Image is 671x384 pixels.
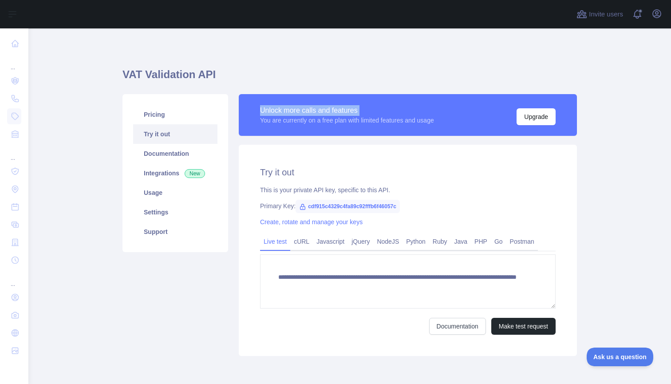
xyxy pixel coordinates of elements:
[133,124,217,144] a: Try it out
[506,234,538,249] a: Postman
[7,144,21,162] div: ...
[296,200,400,213] span: cdf915c4329c4fa89c92fffb6f46057c
[133,105,217,124] a: Pricing
[290,234,313,249] a: cURL
[260,234,290,249] a: Live test
[133,183,217,202] a: Usage
[260,218,363,226] a: Create, rotate and manage your keys
[313,234,348,249] a: Javascript
[429,318,486,335] a: Documentation
[517,108,556,125] button: Upgrade
[133,222,217,241] a: Support
[122,67,577,89] h1: VAT Validation API
[260,105,434,116] div: Unlock more calls and features
[260,186,556,194] div: This is your private API key, specific to this API.
[429,234,451,249] a: Ruby
[185,169,205,178] span: New
[7,270,21,288] div: ...
[133,163,217,183] a: Integrations New
[348,234,373,249] a: jQuery
[260,166,556,178] h2: Try it out
[133,144,217,163] a: Documentation
[587,348,653,366] iframe: Toggle Customer Support
[133,202,217,222] a: Settings
[260,116,434,125] div: You are currently on a free plan with limited features and usage
[7,53,21,71] div: ...
[451,234,471,249] a: Java
[260,202,556,210] div: Primary Key:
[471,234,491,249] a: PHP
[575,7,625,21] button: Invite users
[373,234,403,249] a: NodeJS
[491,234,506,249] a: Go
[589,9,623,20] span: Invite users
[403,234,429,249] a: Python
[491,318,556,335] button: Make test request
